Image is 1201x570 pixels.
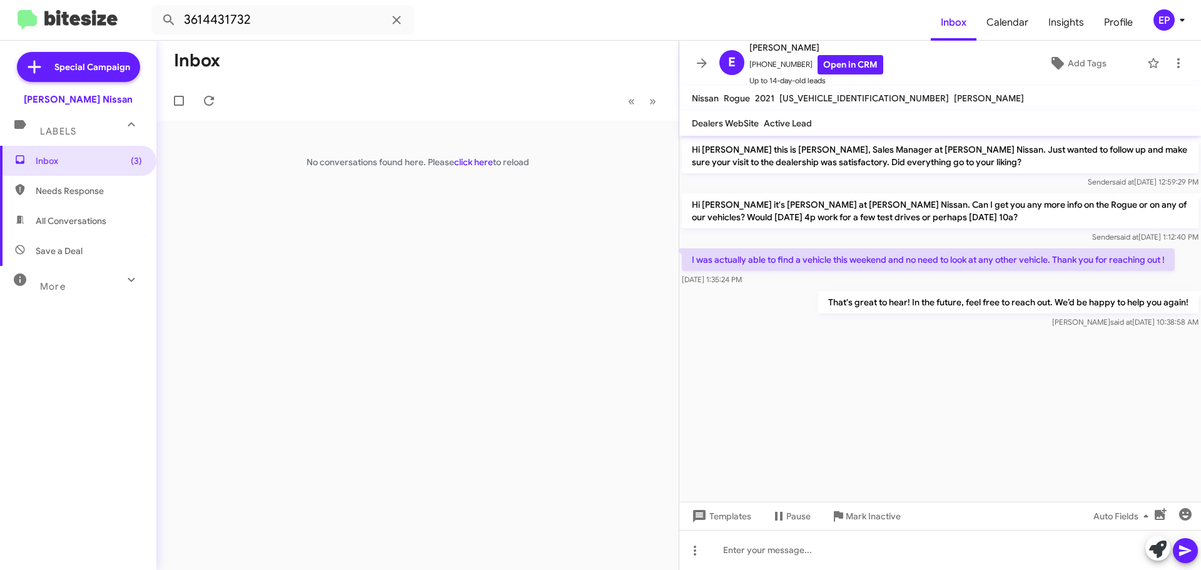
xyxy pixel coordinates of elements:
[682,275,742,284] span: [DATE] 1:35:24 PM
[749,55,883,74] span: [PHONE_NUMBER]
[36,215,106,227] span: All Conversations
[1068,52,1107,74] span: Add Tags
[679,505,761,527] button: Templates
[649,93,656,109] span: »
[1153,9,1175,31] div: EP
[131,155,142,167] span: (3)
[682,193,1198,228] p: Hi [PERSON_NAME] it's [PERSON_NAME] at [PERSON_NAME] Nissan. Can I get you any more info on the R...
[24,93,133,106] div: [PERSON_NAME] Nissan
[728,53,736,73] span: E
[818,55,883,74] a: Open in CRM
[689,505,751,527] span: Templates
[749,40,883,55] span: [PERSON_NAME]
[954,93,1024,104] span: [PERSON_NAME]
[151,5,414,35] input: Search
[818,291,1198,313] p: That's great to hear! In the future, feel free to reach out. We’d be happy to help you again!
[1038,4,1094,41] a: Insights
[786,505,811,527] span: Pause
[761,505,821,527] button: Pause
[36,245,83,257] span: Save a Deal
[1094,4,1143,41] a: Profile
[454,156,493,168] a: click here
[976,4,1038,41] a: Calendar
[1143,9,1187,31] button: EP
[724,93,750,104] span: Rogue
[156,156,679,168] p: No conversations found here. Please to reload
[1013,52,1141,74] button: Add Tags
[1088,177,1198,186] span: Sender [DATE] 12:59:29 PM
[821,505,911,527] button: Mark Inactive
[779,93,949,104] span: [US_VEHICLE_IDENTIFICATION_NUMBER]
[749,74,883,87] span: Up to 14-day-old leads
[642,88,664,114] button: Next
[36,155,142,167] span: Inbox
[682,138,1198,173] p: Hi [PERSON_NAME] this is [PERSON_NAME], Sales Manager at [PERSON_NAME] Nissan. Just wanted to fol...
[36,185,142,197] span: Needs Response
[174,51,220,71] h1: Inbox
[1092,232,1198,242] span: Sender [DATE] 1:12:40 PM
[17,52,140,82] a: Special Campaign
[931,4,976,41] a: Inbox
[40,126,76,137] span: Labels
[1052,317,1198,327] span: [PERSON_NAME] [DATE] 10:38:58 AM
[1112,177,1134,186] span: said at
[692,118,759,129] span: Dealers WebSite
[1093,505,1153,527] span: Auto Fields
[54,61,130,73] span: Special Campaign
[628,93,635,109] span: «
[1083,505,1163,527] button: Auto Fields
[692,93,719,104] span: Nissan
[1117,232,1138,242] span: said at
[682,248,1175,271] p: I was actually able to find a vehicle this weekend and no need to look at any other vehicle. Than...
[755,93,774,104] span: 2021
[621,88,664,114] nav: Page navigation example
[621,88,642,114] button: Previous
[846,505,901,527] span: Mark Inactive
[764,118,812,129] span: Active Lead
[40,281,66,292] span: More
[1110,317,1132,327] span: said at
